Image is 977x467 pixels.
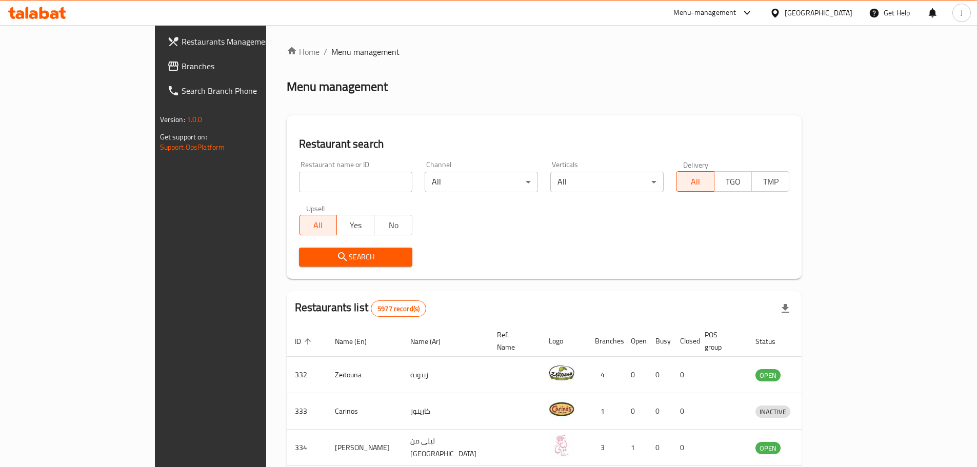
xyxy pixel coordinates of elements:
img: Carinos [549,396,574,422]
div: [GEOGRAPHIC_DATA] [785,7,852,18]
span: ID [295,335,314,348]
span: Search Branch Phone [182,85,310,97]
td: 0 [623,393,647,430]
td: كارينوز [402,393,489,430]
span: Version: [160,113,185,126]
th: Logo [541,326,587,357]
td: 0 [672,430,696,466]
button: TMP [751,171,789,192]
li: / [324,46,327,58]
span: Search [307,251,404,263]
td: 3 [587,430,623,466]
span: 5977 record(s) [371,304,426,314]
span: POS group [705,329,735,353]
button: All [676,171,714,192]
div: All [425,172,538,192]
th: Busy [647,326,672,357]
img: Zeitouna [549,360,574,385]
span: TGO [719,174,748,189]
td: Zeitouna [327,357,402,393]
span: J [961,7,963,18]
span: All [681,174,710,189]
div: Total records count [371,300,426,317]
h2: Restaurant search [299,136,790,152]
td: 1 [587,393,623,430]
a: Support.OpsPlatform [160,140,225,154]
div: OPEN [755,369,781,381]
td: 1 [623,430,647,466]
td: 0 [647,430,672,466]
span: Branches [182,60,310,72]
input: Search for restaurant name or ID.. [299,172,412,192]
label: Delivery [683,161,709,168]
span: Name (Ar) [410,335,454,348]
h2: Restaurants list [295,300,427,317]
th: Open [623,326,647,357]
td: 0 [672,393,696,430]
a: Search Branch Phone [159,78,318,103]
td: 4 [587,357,623,393]
span: Status [755,335,789,348]
img: Leila Min Lebnan [549,433,574,458]
td: 0 [623,357,647,393]
button: Yes [336,215,374,235]
span: Get support on: [160,130,207,144]
td: 0 [647,357,672,393]
span: Restaurants Management [182,35,310,48]
span: All [304,218,333,233]
span: 1.0.0 [187,113,203,126]
span: OPEN [755,442,781,454]
th: Branches [587,326,623,357]
td: 0 [647,393,672,430]
div: All [550,172,664,192]
span: Ref. Name [497,329,528,353]
a: Restaurants Management [159,29,318,54]
td: [PERSON_NAME] [327,430,402,466]
div: Menu-management [673,7,736,19]
nav: breadcrumb [287,46,802,58]
span: Name (En) [335,335,380,348]
h2: Menu management [287,78,388,95]
div: Export file [773,296,797,321]
th: Closed [672,326,696,357]
span: Yes [341,218,370,233]
button: No [374,215,412,235]
span: INACTIVE [755,406,790,418]
label: Upsell [306,205,325,212]
td: ليلى من [GEOGRAPHIC_DATA] [402,430,489,466]
span: TMP [756,174,785,189]
td: زيتونة [402,357,489,393]
button: All [299,215,337,235]
span: Menu management [331,46,400,58]
span: OPEN [755,370,781,381]
button: TGO [714,171,752,192]
td: 0 [672,357,696,393]
a: Branches [159,54,318,78]
button: Search [299,248,412,267]
div: OPEN [755,442,781,454]
td: Carinos [327,393,402,430]
span: No [378,218,408,233]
